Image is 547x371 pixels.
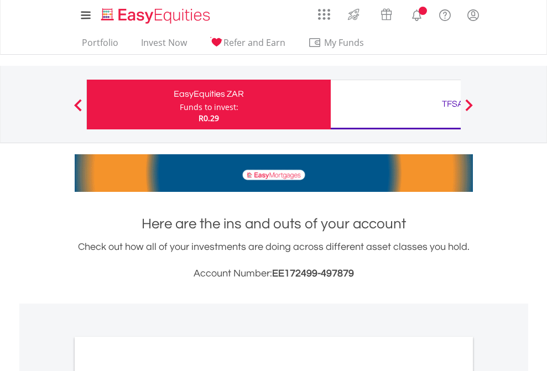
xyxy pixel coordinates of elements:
[431,3,459,25] a: FAQ's and Support
[75,239,473,281] div: Check out how all of your investments are doing across different asset classes you hold.
[345,6,363,23] img: thrive-v2.svg
[377,6,395,23] img: vouchers-v2.svg
[318,8,330,20] img: grid-menu-icon.svg
[75,154,473,192] img: EasyMortage Promotion Banner
[403,3,431,25] a: Notifications
[205,37,290,54] a: Refer and Earn
[75,266,473,281] h3: Account Number:
[180,102,238,113] div: Funds to invest:
[97,3,215,25] a: Home page
[199,113,219,123] span: R0.29
[99,7,215,25] img: EasyEquities_Logo.png
[67,104,89,116] button: Previous
[75,214,473,234] h1: Here are the ins and outs of your account
[272,268,354,279] span: EE172499-497879
[458,104,480,116] button: Next
[93,86,324,102] div: EasyEquities ZAR
[137,37,191,54] a: Invest Now
[223,36,285,49] span: Refer and Earn
[77,37,123,54] a: Portfolio
[370,3,403,23] a: Vouchers
[311,3,337,20] a: AppsGrid
[459,3,487,27] a: My Profile
[308,35,381,50] span: My Funds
